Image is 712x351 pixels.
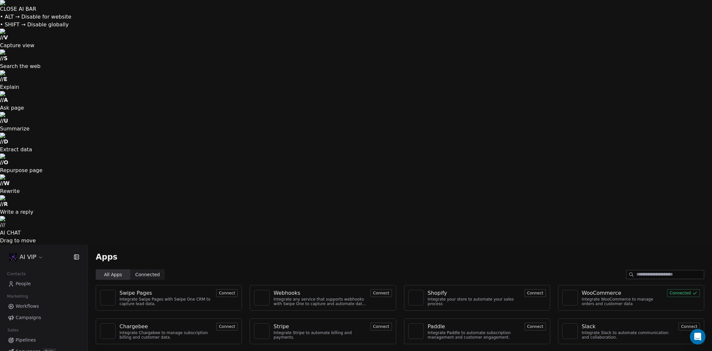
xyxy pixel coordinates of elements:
[667,289,700,297] button: Connected
[273,323,289,331] div: Stripe
[582,289,621,297] div: WooCommerce
[9,253,17,261] img: 2025-01-15_18-31-34.jpg
[524,323,546,331] button: Connect
[562,323,578,339] a: NA
[257,293,267,303] img: NA
[103,293,113,303] img: NA
[370,323,392,331] button: Connect
[428,323,521,331] a: Paddle
[257,326,267,336] img: NA
[5,325,21,335] span: Sales
[678,323,700,330] a: Connect
[119,331,212,340] div: Integrate Chargebee to manage subscription billing and customer data.
[216,323,238,331] button: Connect
[370,289,392,297] button: Connect
[119,289,152,297] div: Swipe Pages
[273,289,366,297] a: Webhooks
[582,289,663,297] a: WooCommerce
[16,314,41,321] span: Campaigns
[216,289,238,297] button: Connect
[119,323,212,331] a: Chargebee
[273,323,366,331] a: Stripe
[254,323,270,339] a: NA
[100,290,116,305] a: NA
[428,323,445,331] div: Paddle
[96,252,118,262] span: Apps
[428,297,521,306] div: Integrate your store to automate your sales process
[119,297,212,306] div: Integrate Swipe Pages with Swipe One CRM to capture lead data.
[565,326,575,336] img: NA
[411,326,421,336] img: NA
[273,297,366,306] div: Integrate any service that supports webhooks with Swipe One to capture and automate data workflows.
[216,323,238,330] a: Connect
[408,290,424,305] a: NA
[16,280,31,287] span: People
[408,323,424,339] a: NA
[667,290,700,296] a: Connected
[524,289,546,297] button: Connect
[370,290,392,296] a: Connect
[5,301,82,312] a: Workflows
[103,326,113,336] img: NA
[428,289,447,297] div: Shopify
[428,289,521,297] a: Shopify
[582,297,663,306] div: Integrate WooCommerce to manage orders and customer data
[562,290,578,305] a: NA
[678,323,700,331] button: Connect
[16,303,39,310] span: Workflows
[582,323,675,331] a: Slack
[5,335,82,345] a: Pipelines
[119,323,148,331] div: Chargebee
[370,323,392,330] a: Connect
[524,290,546,296] a: Connect
[428,331,521,340] div: Integrate Paddle to automate subscription management and customer engagement.
[8,251,45,263] button: AI VIP
[16,337,36,344] span: Pipelines
[119,289,212,297] a: Swipe Pages
[20,253,36,261] span: AI VIP
[4,269,29,279] span: Contacts
[690,329,705,344] div: Open Intercom Messenger
[216,290,238,296] a: Connect
[565,293,575,303] img: NA
[411,293,421,303] img: NA
[5,312,82,323] a: Campaigns
[100,323,116,339] a: NA
[524,323,546,330] a: Connect
[582,323,595,331] div: Slack
[135,271,160,278] span: Connected
[582,331,675,340] div: Integrate Slack to automate communication and collaboration.
[4,291,31,301] span: Marketing
[5,278,82,289] a: People
[254,290,270,305] a: NA
[273,289,300,297] div: Webhooks
[273,331,366,340] div: Integrate Stripe to automate billing and payments.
